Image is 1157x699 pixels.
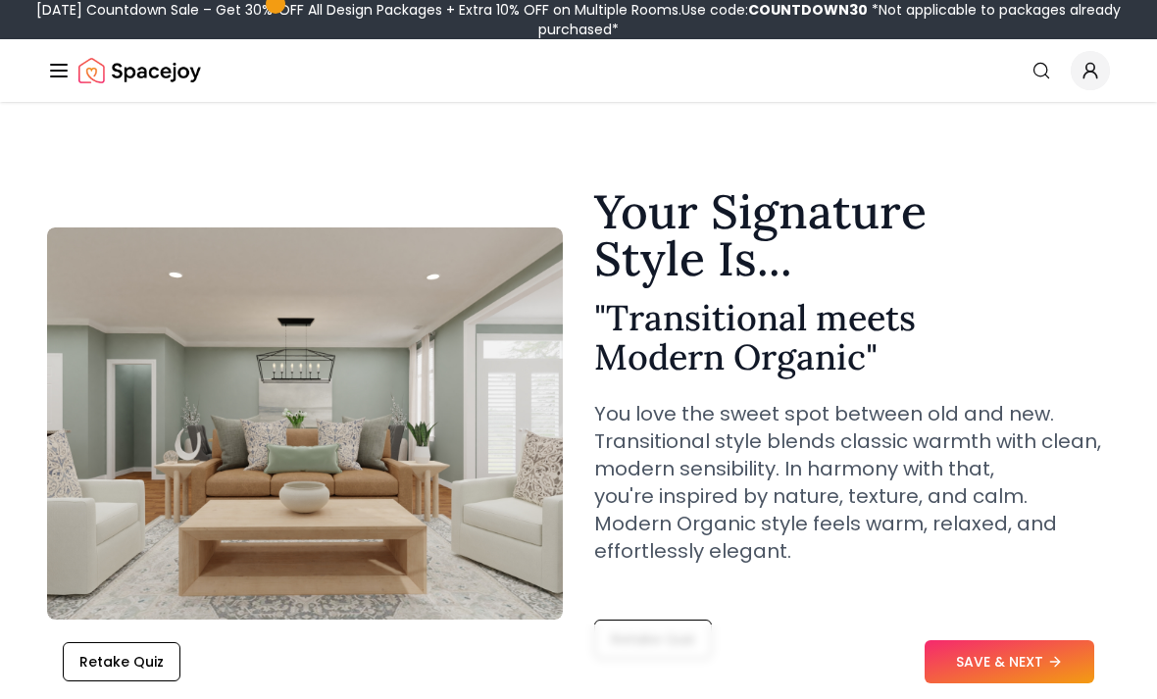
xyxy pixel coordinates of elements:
[925,640,1094,683] button: SAVE & NEXT
[594,400,1110,565] p: You love the sweet spot between old and new. Transitional style blends classic warmth with clean,...
[594,620,712,659] button: Retake Quiz
[47,227,563,620] img: Transitional meets Modern Organic Style Example
[594,298,1110,376] h2: " Transitional meets Modern Organic "
[594,188,1110,282] h1: Your Signature Style Is...
[47,39,1110,102] nav: Global
[78,51,201,90] img: Spacejoy Logo
[63,642,180,681] button: Retake Quiz
[78,51,201,90] a: Spacejoy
